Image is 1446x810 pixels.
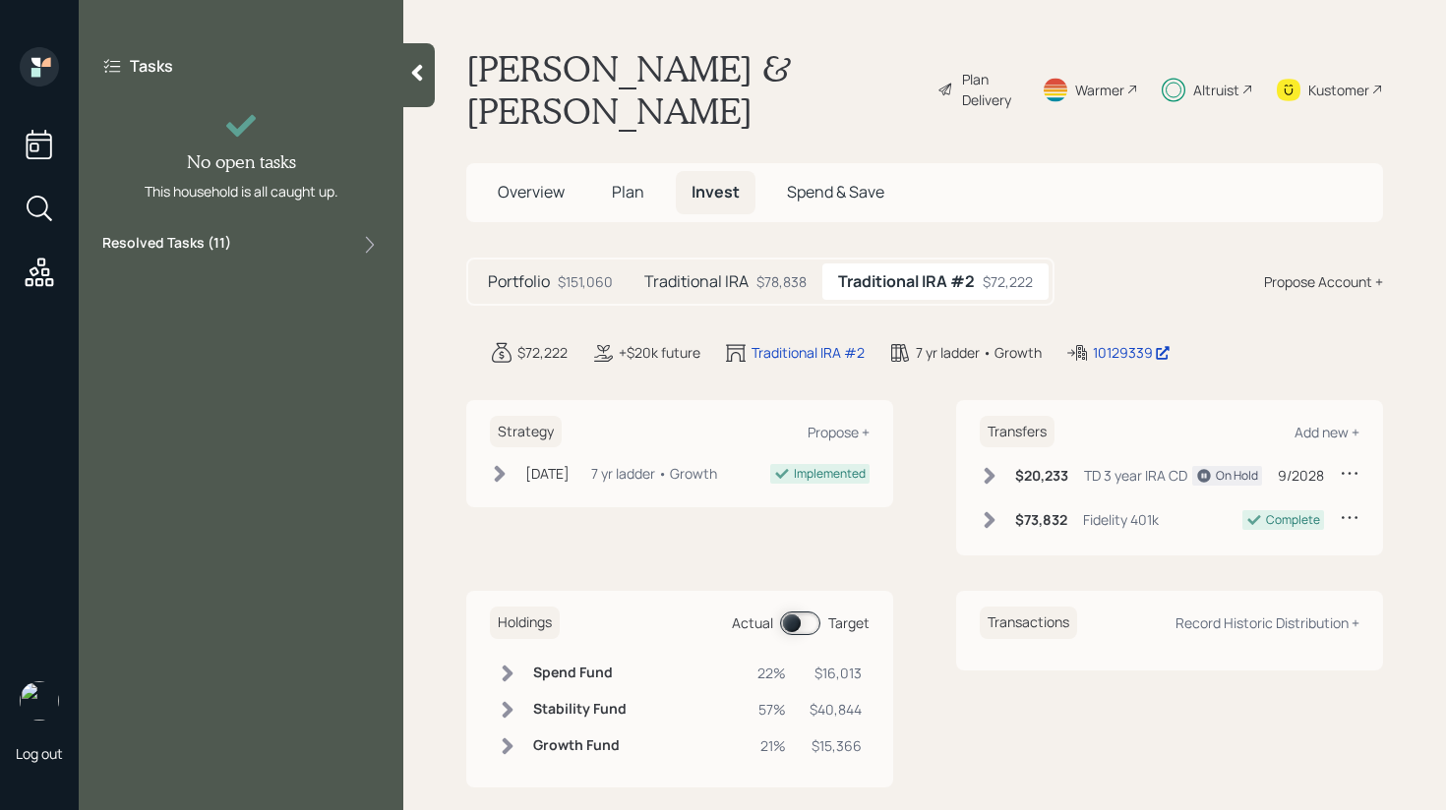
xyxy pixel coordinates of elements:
h6: Spend Fund [533,665,627,681]
div: 10129339 [1093,342,1171,363]
div: Propose + [808,423,870,441]
div: Actual [732,612,773,633]
h6: $20,233 [1015,468,1068,485]
div: On Hold [1216,467,1258,485]
h1: [PERSON_NAME] & [PERSON_NAME] [466,47,922,132]
div: $151,060 [558,271,613,292]
span: Spend & Save [787,181,884,202]
div: 57% [757,699,786,720]
div: $15,366 [810,735,862,756]
div: TD 3 year IRA CD [1084,465,1187,486]
div: Target [828,612,870,633]
div: Implemented [794,465,866,483]
span: Invest [692,181,740,202]
h6: $73,832 [1015,512,1067,529]
h6: Holdings [490,607,560,639]
h6: Stability Fund [533,701,627,718]
div: 7 yr ladder • Growth [591,463,717,484]
h5: Traditional IRA [644,272,749,291]
div: 9/2028 [1278,465,1324,486]
div: $40,844 [810,699,862,720]
div: 7 yr ladder • Growth [916,342,1042,363]
h6: Growth Fund [533,737,627,754]
div: Propose Account + [1264,271,1383,292]
div: Complete [1266,511,1320,529]
div: This household is all caught up. [145,181,338,202]
div: +$20k future [619,342,700,363]
h6: Strategy [490,416,562,448]
h4: No open tasks [187,151,296,173]
div: Traditional IRA #2 [752,342,865,363]
div: Warmer [1075,80,1124,100]
div: $78,838 [756,271,807,292]
div: Add new + [1295,423,1359,441]
h5: Traditional IRA #2 [838,272,975,291]
div: Plan Delivery [962,69,1018,110]
label: Resolved Tasks ( 11 ) [102,233,231,257]
span: Plan [612,181,644,202]
div: Record Historic Distribution + [1175,613,1359,632]
h6: Transactions [980,607,1077,639]
div: Altruist [1193,80,1239,100]
img: retirable_logo.png [20,681,59,721]
div: $72,222 [517,342,568,363]
h5: Portfolio [488,272,550,291]
div: Fidelity 401k [1083,509,1159,530]
div: 22% [757,663,786,683]
div: Kustomer [1308,80,1369,100]
div: 21% [757,735,786,756]
label: Tasks [130,55,173,77]
h6: Transfers [980,416,1054,448]
div: [DATE] [525,463,570,484]
div: Log out [16,744,63,763]
span: Overview [498,181,565,202]
div: $16,013 [810,663,862,683]
div: $72,222 [983,271,1033,292]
